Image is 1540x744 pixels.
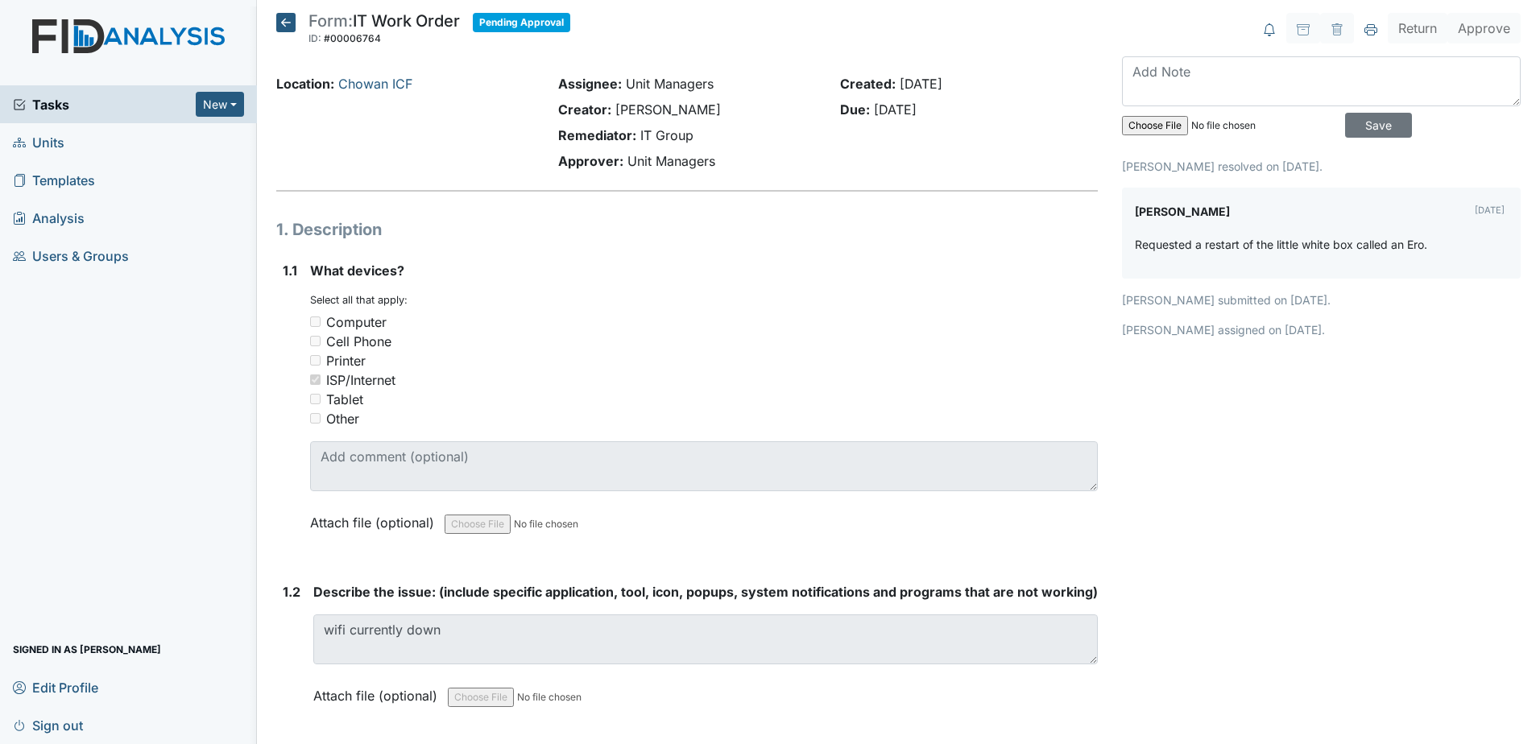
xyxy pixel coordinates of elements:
[558,153,623,169] strong: Approver:
[1122,291,1521,308] p: [PERSON_NAME] submitted on [DATE].
[558,76,622,92] strong: Assignee:
[473,13,570,32] span: Pending Approval
[326,409,359,428] div: Other
[326,370,395,390] div: ISP/Internet
[558,101,611,118] strong: Creator:
[326,332,391,351] div: Cell Phone
[310,374,321,385] input: ISP/Internet
[308,32,321,44] span: ID:
[840,76,896,92] strong: Created:
[276,76,334,92] strong: Location:
[310,294,408,306] small: Select all that apply:
[283,582,300,601] label: 1.2
[283,261,297,280] label: 1.1
[900,76,942,92] span: [DATE]
[1345,113,1412,138] input: Save
[627,153,715,169] span: Unit Managers
[313,677,444,705] label: Attach file (optional)
[310,413,321,424] input: Other
[1135,200,1230,223] label: [PERSON_NAME]
[13,243,129,268] span: Users & Groups
[326,312,387,332] div: Computer
[310,355,321,366] input: Printer
[1122,158,1521,175] p: [PERSON_NAME] resolved on [DATE].
[626,76,714,92] span: Unit Managers
[13,130,64,155] span: Units
[558,127,636,143] strong: Remediator:
[324,32,381,44] span: #00006764
[276,217,1098,242] h1: 1. Description
[615,101,721,118] span: [PERSON_NAME]
[310,394,321,404] input: Tablet
[310,504,441,532] label: Attach file (optional)
[840,101,870,118] strong: Due:
[13,95,196,114] a: Tasks
[13,675,98,700] span: Edit Profile
[308,13,460,48] div: IT Work Order
[874,101,917,118] span: [DATE]
[1447,13,1521,43] button: Approve
[326,390,363,409] div: Tablet
[13,713,83,738] span: Sign out
[310,262,404,279] span: What devices?
[310,336,321,346] input: Cell Phone
[13,167,95,192] span: Templates
[1135,236,1427,253] p: Requested a restart of the little white box called an Ero.
[310,316,321,327] input: Computer
[313,584,1098,600] span: Describe the issue: (include specific application, tool, icon, popups, system notifications and p...
[313,614,1098,664] textarea: wifi currently down
[1122,321,1521,338] p: [PERSON_NAME] assigned on [DATE].
[640,127,693,143] span: IT Group
[1388,13,1447,43] button: Return
[308,11,353,31] span: Form:
[13,637,161,662] span: Signed in as [PERSON_NAME]
[13,205,85,230] span: Analysis
[1475,205,1505,216] small: [DATE]
[196,92,244,117] button: New
[326,351,366,370] div: Printer
[338,76,412,92] a: Chowan ICF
